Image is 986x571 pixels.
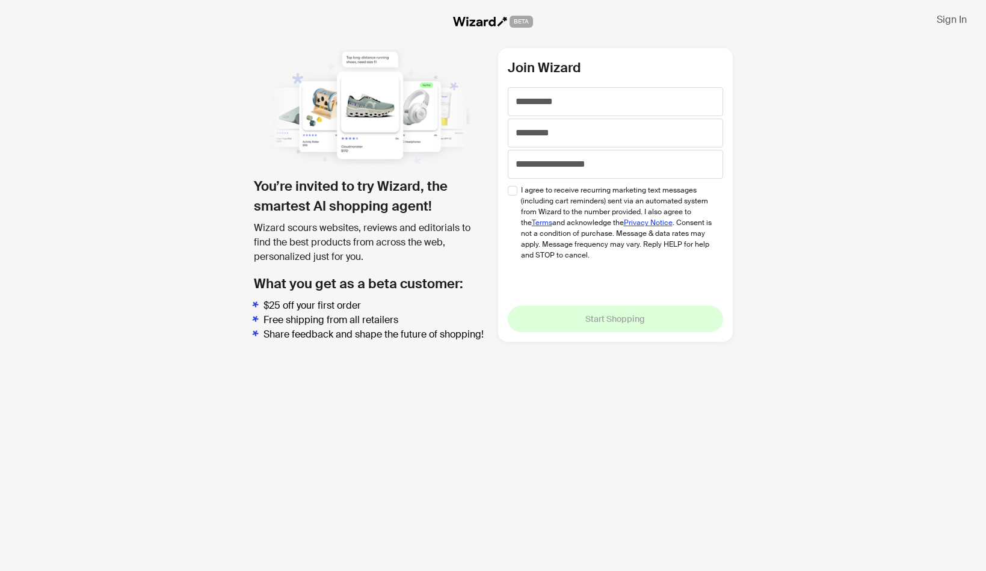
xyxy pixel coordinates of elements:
[532,218,552,227] a: Terms
[937,13,967,26] span: Sign In
[263,298,488,313] li: $25 off your first order
[624,218,673,227] a: Privacy Notice
[510,16,533,28] span: BETA
[254,221,488,264] div: Wizard scours websites, reviews and editorials to find the best products from across the web, per...
[263,327,488,342] li: Share feedback and shape the future of shopping!
[263,313,488,327] li: Free shipping from all retailers
[508,306,723,332] button: Start Shopping
[521,185,714,261] span: I agree to receive recurring marketing text messages (including cart reminders) sent via an autom...
[254,274,488,294] h2: What you get as a beta customer:
[927,10,976,29] button: Sign In
[254,176,488,216] h1: You’re invited to try Wizard, the smartest AI shopping agent!
[508,58,723,78] h2: Join Wizard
